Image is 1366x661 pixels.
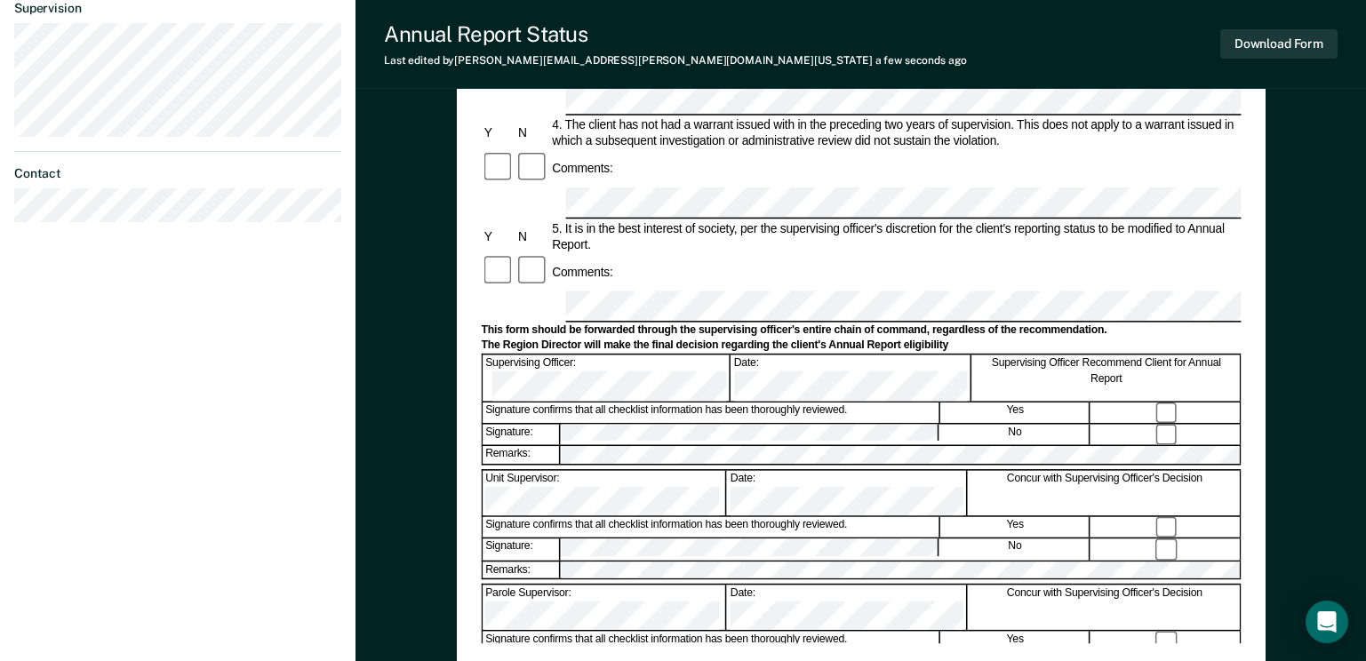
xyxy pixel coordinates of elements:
div: Signature confirms that all checklist information has been thoroughly reviewed. [483,632,939,652]
div: Concur with Supervising Officer's Decision [969,585,1241,630]
div: Concur with Supervising Officer's Decision [969,470,1241,515]
div: N [515,228,549,244]
div: 4. The client has not had a warrant issued with in the preceding two years of supervision. This d... [549,117,1241,150]
div: Parole Supervisor: [483,585,726,630]
div: No [940,539,1090,560]
div: Supervising Officer: [483,355,730,401]
div: No [940,425,1090,445]
button: Download Form [1220,29,1338,59]
div: The Region Director will make the final decision regarding the client's Annual Report eligibility [481,338,1241,353]
div: Yes [941,632,1090,652]
div: Signature confirms that all checklist information has been thoroughly reviewed. [483,402,939,423]
dt: Contact [14,166,341,181]
div: Signature: [483,425,560,445]
span: a few seconds ago [875,54,967,67]
div: This form should be forwarded through the supervising officer's entire chain of command, regardle... [481,323,1241,338]
div: Annual Report Status [384,21,967,47]
div: Date: [731,355,971,401]
div: Yes [941,402,1090,423]
div: Remarks: [483,561,561,578]
div: N [515,125,549,141]
div: Y [481,228,515,244]
div: Comments: [549,160,615,176]
dt: Supervision [14,1,341,16]
div: Unit Supervisor: [483,470,726,515]
div: Last edited by [PERSON_NAME][EMAIL_ADDRESS][PERSON_NAME][DOMAIN_NAME][US_STATE] [384,54,967,67]
div: 5. It is in the best interest of society, per the supervising officer's discretion for the client... [549,220,1241,253]
div: Date: [727,585,967,630]
div: Comments: [549,264,615,280]
div: Yes [941,517,1090,538]
div: Signature confirms that all checklist information has been thoroughly reviewed. [483,517,939,538]
div: Supervising Officer Recommend Client for Annual Report [972,355,1241,401]
div: Signature: [483,539,560,560]
div: Y [481,125,515,141]
div: Remarks: [483,447,561,464]
div: Date: [727,470,967,515]
div: Open Intercom Messenger [1306,601,1348,643]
